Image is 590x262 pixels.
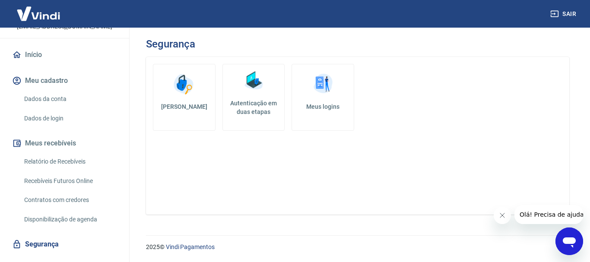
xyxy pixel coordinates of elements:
a: Meus logins [292,64,354,131]
a: Segurança [10,235,119,254]
button: Meus recebíveis [10,134,119,153]
span: Olá! Precisa de ajuda? [5,6,73,13]
a: [PERSON_NAME] [153,64,216,131]
a: Autenticação em duas etapas [222,64,285,131]
h3: Segurança [146,38,195,50]
a: Início [10,45,119,64]
a: Vindi Pagamentos [166,243,215,250]
a: Contratos com credores [21,191,119,209]
button: Meu cadastro [10,71,119,90]
img: Autenticação em duas etapas [241,68,266,94]
a: Recebíveis Futuros Online [21,172,119,190]
img: Alterar senha [171,71,197,97]
p: 2025 © [146,243,569,252]
a: Relatório de Recebíveis [21,153,119,170]
iframe: Botão para abrir a janela de mensagens [555,227,583,255]
a: Disponibilização de agenda [21,211,119,228]
a: Dados da conta [21,90,119,108]
a: Dados de login [21,110,119,127]
h5: Autenticação em duas etapas [226,99,281,116]
h5: Meus logins [299,102,347,111]
iframe: Mensagem da empresa [514,205,583,224]
iframe: Fechar mensagem [494,207,511,224]
img: Meus logins [310,71,336,97]
img: Vindi [10,0,67,27]
button: Sair [549,6,580,22]
h5: [PERSON_NAME] [160,102,208,111]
